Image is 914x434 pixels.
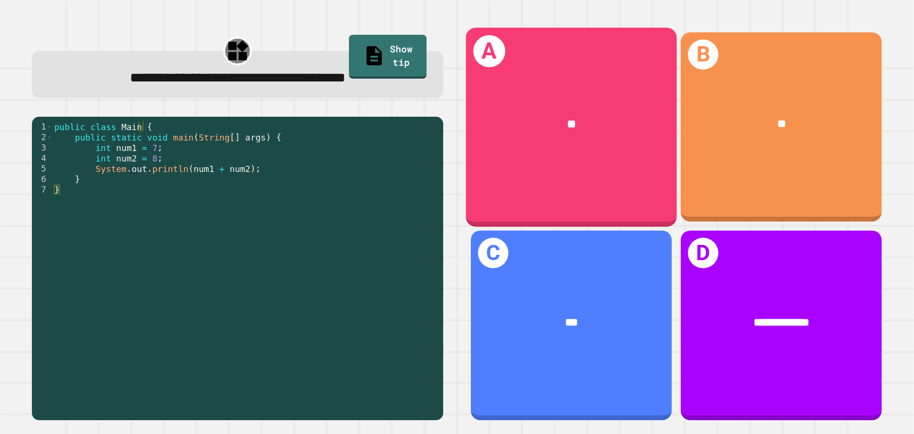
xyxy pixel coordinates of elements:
h1: B [688,40,718,70]
h1: A [473,35,505,67]
div: 7 [32,184,52,195]
span: Toggle code folding, rows 2 through 6 [47,132,52,142]
div: 5 [32,163,52,174]
a: Show tip [349,35,427,79]
div: 1 [32,121,52,132]
span: Toggle code folding, rows 1 through 7 [47,121,52,132]
div: 4 [32,153,52,163]
div: 6 [32,174,52,184]
h1: D [688,238,718,268]
h1: C [478,238,508,268]
div: 3 [32,142,52,153]
div: 2 [32,132,52,142]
